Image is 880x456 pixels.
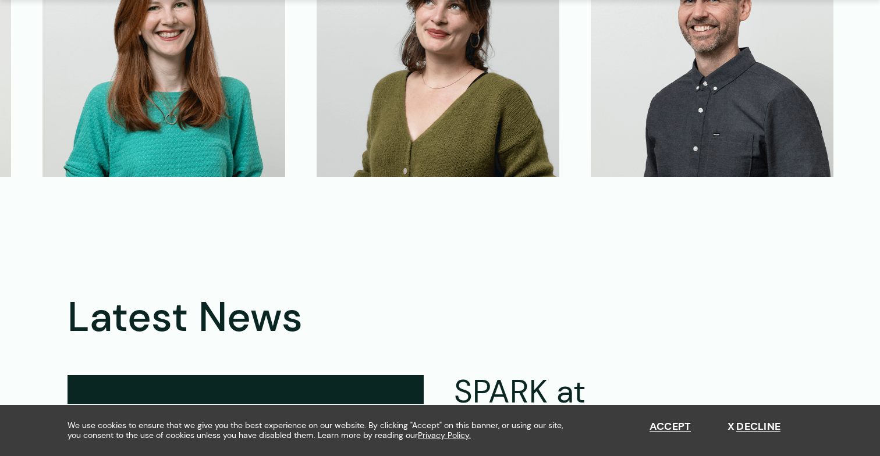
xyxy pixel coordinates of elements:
a: Privacy Policy. [418,430,471,440]
button: Accept [650,421,691,433]
span: We use cookies to ensure that we give you the best experience on our website. By clicking "Accept... [68,421,574,440]
div: Latest News [68,293,303,342]
button: Decline [728,421,780,433]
